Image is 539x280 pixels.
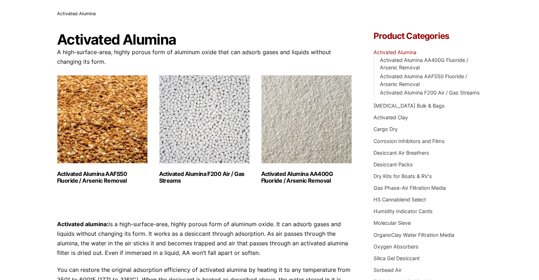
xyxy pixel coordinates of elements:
[374,103,445,109] a: [MEDICAL_DATA] Bulk & Bags
[374,208,433,214] a: Humidity Indicator Cards
[57,171,148,184] h2: Activated Alumina AAFS50 Fluoride / Arsenic Removal
[57,32,353,47] h1: Activated Alumina
[57,75,148,184] a: Visit product category Activated Alumina AAFS50 Fluoride / Arsenic Removal
[261,171,352,184] h2: Activated Alumina AA400G Fluoride / Arsenic Removal
[374,126,398,132] a: Cargo Dry
[159,75,250,164] img: Activated Alumina F200 Air / Gas Streams
[374,173,432,179] a: Dry Kits for Boats & RV's
[374,255,420,261] a: Silica Gel Desiccant
[374,267,402,273] a: Sorbead Air
[374,185,446,191] a: Gas Phase-Air Filtration Media
[57,47,353,67] p: A high-surface-area, highly porous form of aluminum oxide that can adsorb gases and liquids witho...
[374,232,454,238] a: OrganoClay Water Filtration Media
[57,219,353,258] p: Is a high-surface-area, highly porous form of aluminum oxide. It can adsorb gases and liquids wit...
[374,32,482,40] h4: Product Categories
[374,244,419,250] a: Oxygen Absorbers
[374,196,426,202] a: HS Cannablend Select
[374,49,416,55] a: Activated Alumina
[380,90,479,96] a: Activated Alumina F200 Air / Gas Streams
[374,138,445,144] a: Corrosion Inhibitors and Films
[374,150,429,156] a: Desiccant Air Breathers
[159,75,250,184] a: Visit product category Activated Alumina F200 Air / Gas Streams
[380,57,468,71] a: Activated Alumina AA400G Fluoride / Arsenic Removal
[380,73,467,87] a: Activated Alumina AAFS50 Fluoride / Arsenic Removal
[57,221,108,228] strong: Activated alumina:
[374,161,413,167] a: Desiccant Packs
[374,220,411,226] a: Molecular Sieve
[374,114,408,120] a: Activated Clay
[261,75,352,164] img: Activated Alumina AA400G Fluoride / Arsenic Removal
[57,11,96,16] span: Activated Alumina
[57,75,148,164] img: Activated Alumina AAFS50 Fluoride / Arsenic Removal
[261,75,352,184] a: Visit product category Activated Alumina AA400G Fluoride / Arsenic Removal
[159,171,250,184] h2: Activated Alumina F200 Air / Gas Streams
